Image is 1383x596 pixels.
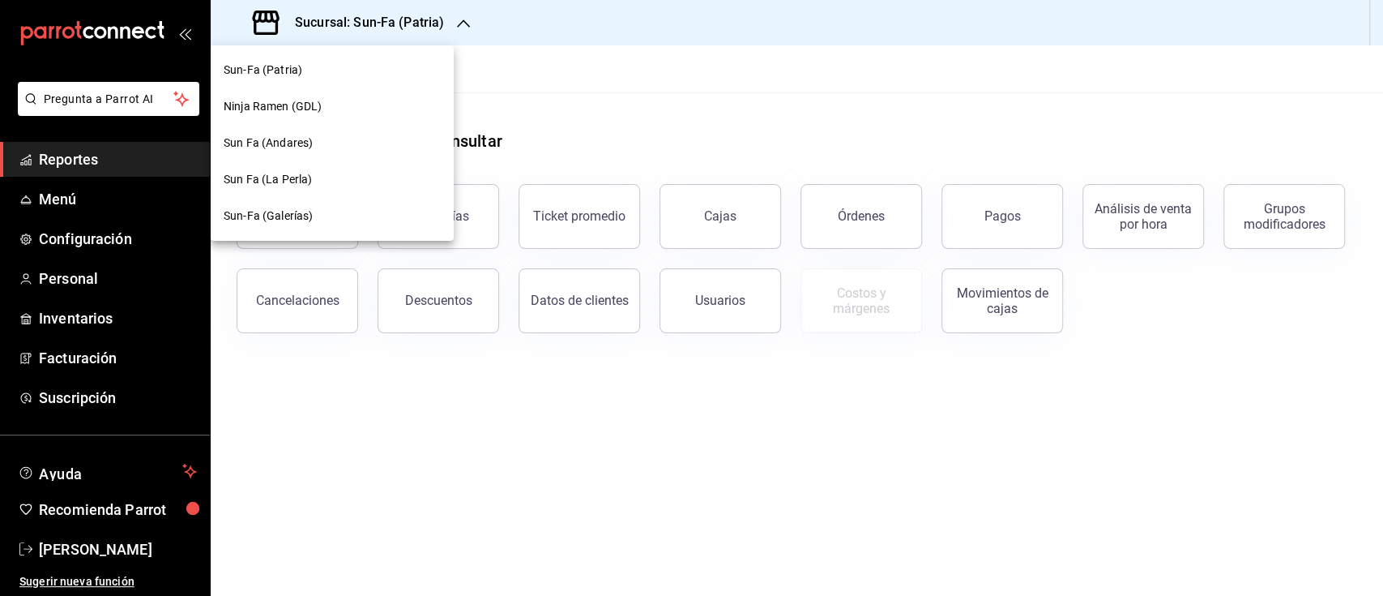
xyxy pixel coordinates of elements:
[224,135,313,152] span: Sun Fa (Andares)
[224,62,302,79] span: Sun-Fa (Patria)
[224,208,313,225] span: Sun-Fa (Galerías)
[211,88,454,125] div: Ninja Ramen (GDL)
[211,198,454,234] div: Sun-Fa (Galerías)
[224,98,322,115] span: Ninja Ramen (GDL)
[211,161,454,198] div: Sun Fa (La Perla)
[211,125,454,161] div: Sun Fa (Andares)
[224,171,312,188] span: Sun Fa (La Perla)
[211,52,454,88] div: Sun-Fa (Patria)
